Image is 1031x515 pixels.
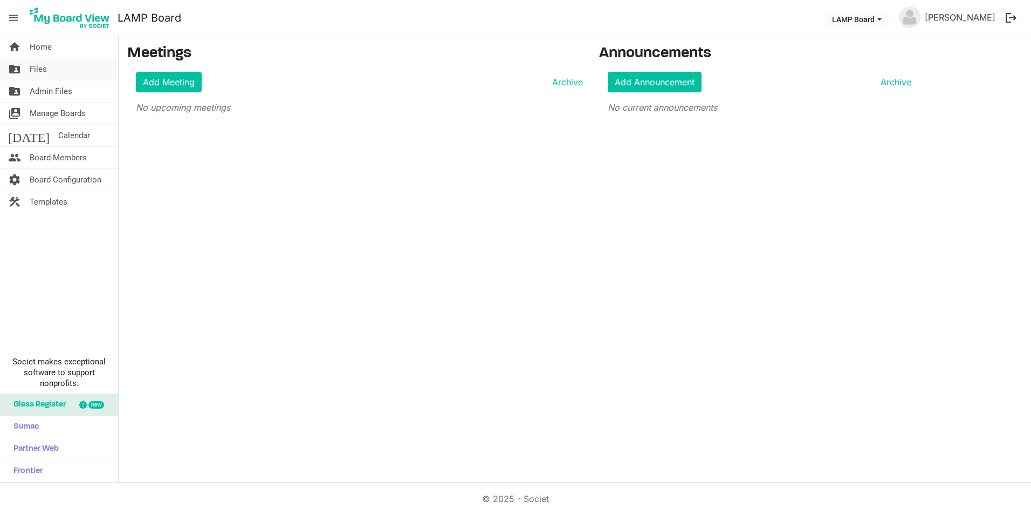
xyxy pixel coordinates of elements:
a: Archive [876,76,911,89]
a: My Board View Logo [26,4,118,31]
span: Files [30,58,47,80]
a: [PERSON_NAME] [920,6,1000,28]
span: folder_shared [8,58,21,80]
span: Societ makes exceptional software to support nonprofits. [5,356,113,389]
span: Calendar [58,125,90,146]
button: logout [1000,6,1022,29]
span: construction [8,191,21,213]
h3: Announcements [599,45,920,63]
button: LAMP Board dropdownbutton [825,11,889,26]
img: no-profile-picture.svg [899,6,920,28]
span: Sumac [8,416,39,438]
p: No current announcements [608,101,911,114]
img: My Board View Logo [26,4,113,31]
a: © 2025 - Societ [482,493,549,504]
span: Home [30,36,52,58]
span: Partner Web [8,438,59,460]
p: No upcoming meetings [136,101,583,114]
a: LAMP Board [118,7,181,29]
span: folder_shared [8,80,21,102]
h3: Meetings [127,45,583,63]
div: new [88,401,104,409]
a: Add Meeting [136,72,202,92]
span: switch_account [8,103,21,124]
span: Frontier [8,460,43,482]
span: Admin Files [30,80,72,102]
span: Board Members [30,147,87,168]
span: [DATE] [8,125,50,146]
span: settings [8,169,21,191]
span: Manage Boards [30,103,86,124]
span: home [8,36,21,58]
a: Archive [548,76,583,89]
a: Add Announcement [608,72,702,92]
span: Glass Register [8,394,66,416]
span: Templates [30,191,67,213]
span: menu [3,8,24,28]
span: people [8,147,21,168]
span: Board Configuration [30,169,101,191]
